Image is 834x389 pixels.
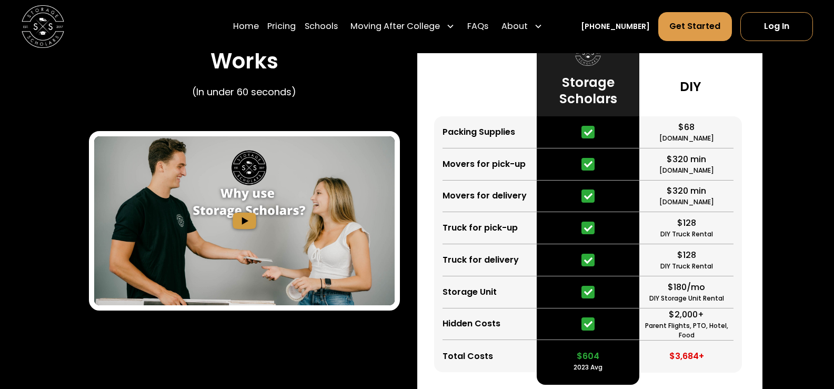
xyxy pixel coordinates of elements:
div: $128 [677,249,696,262]
img: Storage Scholars main logo [22,5,64,48]
a: Log In [740,12,813,41]
div: Truck for delivery [443,254,519,266]
div: $128 [677,217,696,230]
div: Moving After College [346,12,459,42]
div: About [501,20,528,33]
div: 2023 Avg [574,363,602,372]
a: Schools [305,12,338,42]
div: Total Costs [443,350,493,363]
div: Packing Supplies [443,126,515,138]
div: Parent Flights, PTO, Hotel, Food [639,321,733,340]
div: $604 [577,350,599,363]
div: Movers for delivery [443,189,527,202]
div: Truck for pick-up [443,222,518,234]
a: Get Started [658,12,732,41]
div: DIY Storage Unit Rental [649,294,724,303]
a: open lightbox [94,136,395,305]
div: Movers for pick-up [443,158,526,171]
h3: DIY [680,78,701,95]
div: DIY Truck Rental [660,262,713,271]
div: DIY Truck Rental [660,230,713,239]
div: $2,000+ [669,308,704,321]
div: Hidden Costs [443,317,500,330]
div: About [497,12,547,42]
a: FAQs [467,12,488,42]
div: $320 min [667,185,706,197]
p: (In under 60 seconds) [192,85,296,99]
div: $3,684+ [669,350,704,363]
div: [DOMAIN_NAME] [659,197,714,207]
div: $180/mo [668,281,705,294]
a: [PHONE_NUMBER] [581,21,650,32]
div: [DOMAIN_NAME] [659,166,714,175]
div: Moving After College [350,20,440,33]
a: Home [233,12,259,42]
a: Pricing [267,12,296,42]
div: $68 [678,121,695,134]
div: [DOMAIN_NAME] [659,134,714,143]
img: Storage Scholars - How it Works video. [94,136,395,305]
div: Storage Unit [443,286,497,298]
h3: Learn How Storage Scholars Works [89,23,400,74]
div: $320 min [667,153,706,166]
h3: Storage Scholars [545,74,631,107]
